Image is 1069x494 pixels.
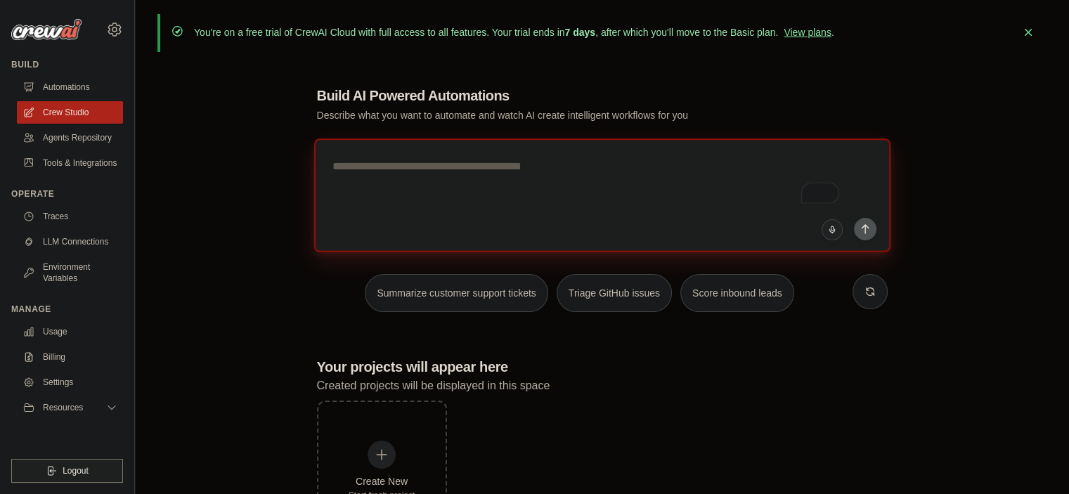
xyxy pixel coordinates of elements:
div: Build [11,59,123,70]
span: Resources [43,402,83,413]
a: Environment Variables [17,256,123,290]
button: Summarize customer support tickets [365,274,548,312]
button: Score inbound leads [680,274,794,312]
img: Logo [11,19,82,40]
button: Click to speak your automation idea [822,219,843,240]
button: Logout [11,459,123,483]
p: Created projects will be displayed in this space [317,377,888,395]
a: Usage [17,320,123,343]
h3: Your projects will appear here [317,357,888,377]
div: Create New [349,474,415,488]
span: Logout [63,465,89,476]
a: Automations [17,76,123,98]
p: You're on a free trial of CrewAI Cloud with full access to all features. Your trial ends in , aft... [194,25,834,39]
h1: Build AI Powered Automations [317,86,789,105]
a: LLM Connections [17,230,123,253]
button: Get new suggestions [853,274,888,309]
a: Agents Repository [17,126,123,149]
a: Traces [17,205,123,228]
button: Resources [17,396,123,419]
a: Billing [17,346,123,368]
textarea: To enrich screen reader interactions, please activate Accessibility in Grammarly extension settings [313,138,890,252]
div: Operate [11,188,123,200]
a: Tools & Integrations [17,152,123,174]
button: Triage GitHub issues [557,274,672,312]
a: View plans [784,27,831,38]
p: Describe what you want to automate and watch AI create intelligent workflows for you [317,108,789,122]
a: Settings [17,371,123,394]
a: Crew Studio [17,101,123,124]
div: Manage [11,304,123,315]
strong: 7 days [564,27,595,38]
